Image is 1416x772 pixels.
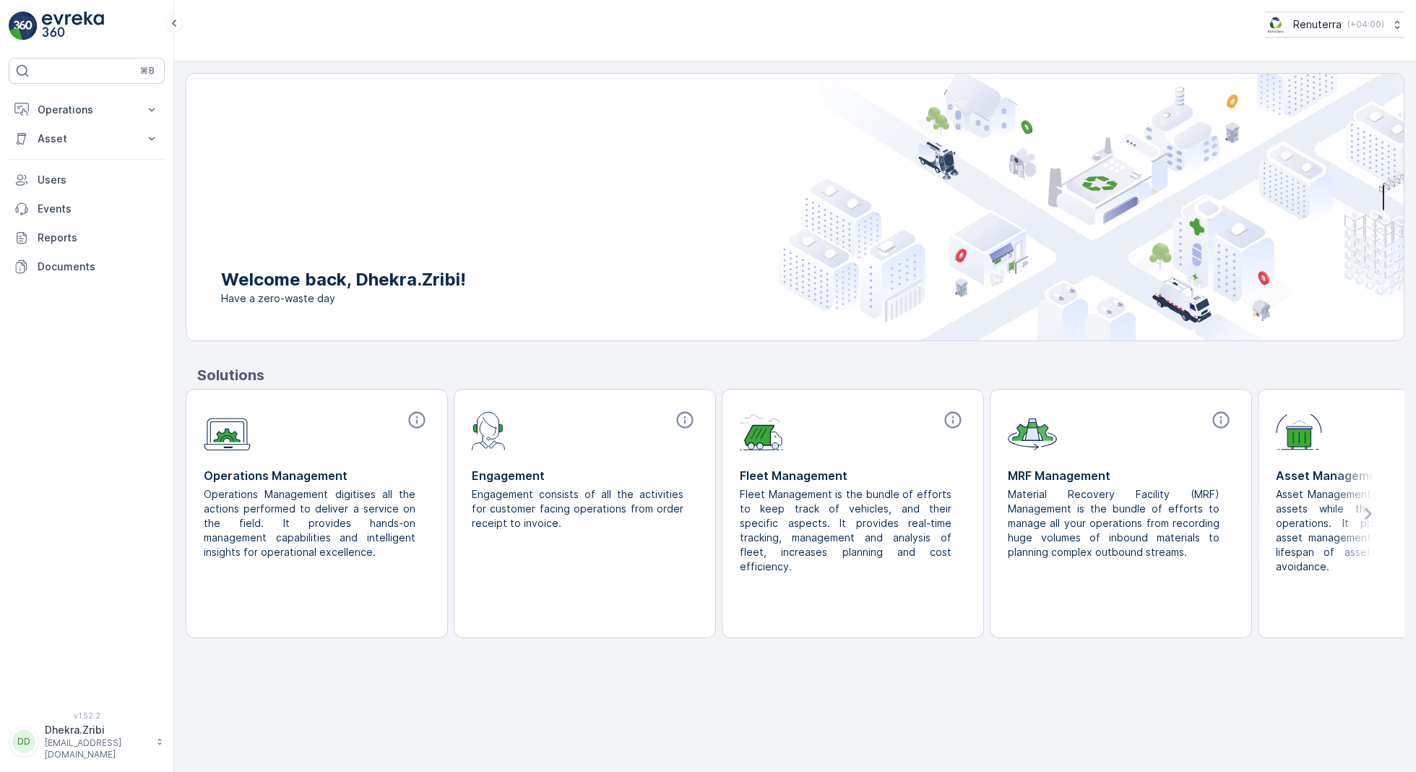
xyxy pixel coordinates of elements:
p: Dhekra.Zribi [45,723,149,737]
p: Engagement consists of all the activities for customer facing operations from order receipt to in... [472,487,686,531]
a: Users [9,166,165,194]
img: logo [9,12,38,40]
span: Have a zero-waste day [221,291,466,306]
button: Renuterra(+04:00) [1265,12,1404,38]
img: module-icon [204,410,251,451]
p: MRF Management [1008,467,1234,484]
button: Operations [9,95,165,124]
p: Welcome back, Dhekra.Zribi! [221,268,466,291]
img: module-icon [1276,410,1322,450]
div: DD [12,730,35,753]
p: Asset [38,132,136,146]
span: v 1.52.2 [9,711,165,720]
p: Solutions [197,364,1404,386]
p: Operations [38,103,136,117]
p: Fleet Management is the bundle of efforts to keep track of vehicles, and their specific aspects. ... [740,487,954,574]
button: Asset [9,124,165,153]
img: module-icon [472,410,506,450]
img: city illustration [779,74,1404,340]
p: Operations Management [204,467,430,484]
p: ( +04:00 ) [1347,19,1384,30]
a: Reports [9,223,165,252]
a: Events [9,194,165,223]
button: DDDhekra.Zribi[EMAIL_ADDRESS][DOMAIN_NAME] [9,723,165,760]
img: module-icon [1008,410,1057,450]
p: Fleet Management [740,467,966,484]
p: Users [38,173,159,187]
p: [EMAIL_ADDRESS][DOMAIN_NAME] [45,737,149,760]
p: ⌘B [140,65,155,77]
img: module-icon [740,410,784,450]
a: Documents [9,252,165,281]
p: Engagement [472,467,698,484]
img: Screenshot_2024-07-26_at_13.33.01.png [1265,17,1287,33]
p: Material Recovery Facility (MRF) Management is the bundle of efforts to manage all your operation... [1008,487,1222,559]
img: logo_light-DOdMpM7g.png [42,12,104,40]
p: Reports [38,231,159,245]
p: Renuterra [1293,17,1342,32]
p: Operations Management digitises all the actions performed to deliver a service on the field. It p... [204,487,418,559]
p: Documents [38,260,159,274]
p: Events [38,202,159,216]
